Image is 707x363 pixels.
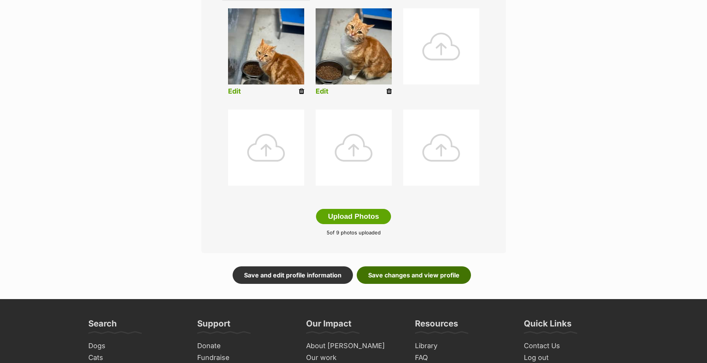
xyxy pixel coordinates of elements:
[521,340,622,352] a: Contact Us
[197,318,230,333] h3: Support
[228,88,241,96] a: Edit
[316,209,391,224] button: Upload Photos
[316,8,392,84] img: listing photo
[306,318,351,333] h3: Our Impact
[524,318,571,333] h3: Quick Links
[194,340,295,352] a: Donate
[228,8,304,84] img: listing photo
[233,266,353,284] a: Save and edit profile information
[316,88,329,96] a: Edit
[327,229,330,236] span: 5
[213,229,495,237] p: of 9 photos uploaded
[415,318,458,333] h3: Resources
[88,318,117,333] h3: Search
[357,266,471,284] a: Save changes and view profile
[303,340,404,352] a: About [PERSON_NAME]
[85,340,187,352] a: Dogs
[412,340,513,352] a: Library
